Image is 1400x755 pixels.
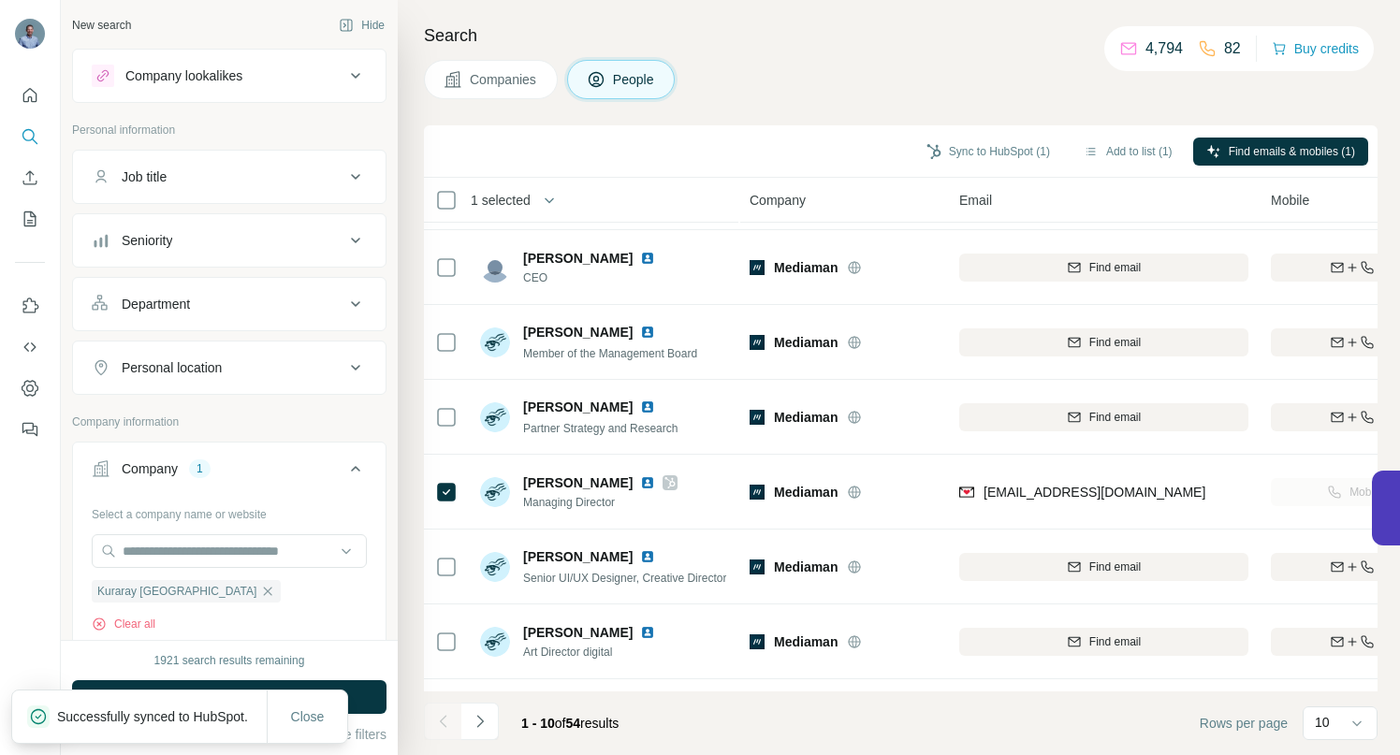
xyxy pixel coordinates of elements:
[1145,37,1183,60] p: 4,794
[1272,36,1359,62] button: Buy credits
[15,413,45,446] button: Feedback
[640,549,655,564] img: LinkedIn logo
[774,558,838,576] span: Mediaman
[480,627,510,657] img: Avatar
[278,700,338,733] button: Close
[959,191,992,210] span: Email
[523,623,633,642] span: [PERSON_NAME]
[750,559,765,574] img: Logo of Mediaman
[72,414,386,430] p: Company information
[480,253,510,283] img: Avatar
[122,295,190,313] div: Department
[1193,138,1368,166] button: Find emails & mobiles (1)
[471,191,531,210] span: 1 selected
[959,553,1248,581] button: Find email
[640,625,655,640] img: LinkedIn logo
[1224,37,1241,60] p: 82
[73,446,386,499] button: Company1
[523,494,678,511] span: Managing Director
[15,289,45,323] button: Use Surfe on LinkedIn
[984,485,1205,500] span: [EMAIL_ADDRESS][DOMAIN_NAME]
[959,628,1248,656] button: Find email
[72,680,386,714] button: Run search
[154,652,305,669] div: 1921 search results remaining
[92,499,367,523] div: Select a company name or website
[1089,409,1141,426] span: Find email
[480,402,510,432] img: Avatar
[73,345,386,390] button: Personal location
[122,167,167,186] div: Job title
[15,161,45,195] button: Enrich CSV
[122,231,172,250] div: Seniority
[774,483,838,501] span: Mediaman
[640,251,655,266] img: LinkedIn logo
[73,218,386,263] button: Seniority
[1089,334,1141,351] span: Find email
[774,632,838,651] span: Mediaman
[15,202,45,236] button: My lists
[1089,559,1141,575] span: Find email
[72,17,131,34] div: New search
[750,335,765,350] img: Logo of Mediaman
[523,572,726,585] span: Senior UI/UX Designer, Creative Director
[959,403,1248,431] button: Find email
[640,325,655,340] img: LinkedIn logo
[521,716,555,731] span: 1 - 10
[73,53,386,98] button: Company lookalikes
[750,485,765,500] img: Logo of Mediaman
[1089,633,1141,650] span: Find email
[523,269,663,286] span: CEO
[480,327,510,357] img: Avatar
[15,120,45,153] button: Search
[750,260,765,275] img: Logo of Mediaman
[97,583,256,600] span: Kuraray [GEOGRAPHIC_DATA]
[73,282,386,327] button: Department
[326,11,398,39] button: Hide
[555,716,566,731] span: of
[15,19,45,49] img: Avatar
[640,475,655,490] img: LinkedIn logo
[1089,259,1141,276] span: Find email
[1071,138,1186,166] button: Add to list (1)
[461,703,499,740] button: Navigate to next page
[72,122,386,138] p: Personal information
[15,371,45,405] button: Dashboard
[523,323,633,341] span: [PERSON_NAME]
[521,716,619,731] span: results
[424,22,1378,49] h4: Search
[1315,713,1330,732] p: 10
[470,70,538,89] span: Companies
[523,249,633,268] span: [PERSON_NAME]
[774,333,838,352] span: Mediaman
[523,473,633,492] span: [PERSON_NAME]
[523,347,697,360] span: Member of the Management Board
[959,328,1248,356] button: Find email
[57,707,263,726] p: Successfully synced to HubSpot.
[959,254,1248,282] button: Find email
[913,138,1063,166] button: Sync to HubSpot (1)
[1200,714,1288,733] span: Rows per page
[189,460,211,477] div: 1
[523,398,633,416] span: [PERSON_NAME]
[1271,191,1309,210] span: Mobile
[774,408,838,427] span: Mediaman
[523,644,663,661] span: Art Director digital
[291,707,325,726] span: Close
[480,552,510,582] img: Avatar
[566,716,581,731] span: 54
[640,399,655,414] img: LinkedIn logo
[750,191,806,210] span: Company
[15,330,45,364] button: Use Surfe API
[480,477,510,507] img: Avatar
[122,459,178,478] div: Company
[613,70,656,89] span: People
[73,154,386,199] button: Job title
[1229,143,1355,160] span: Find emails & mobiles (1)
[523,422,678,435] span: Partner Strategy and Research
[959,483,974,501] img: provider findymail logo
[125,66,242,85] div: Company lookalikes
[774,258,838,277] span: Mediaman
[750,634,765,649] img: Logo of Mediaman
[196,688,263,706] span: Run search
[750,410,765,425] img: Logo of Mediaman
